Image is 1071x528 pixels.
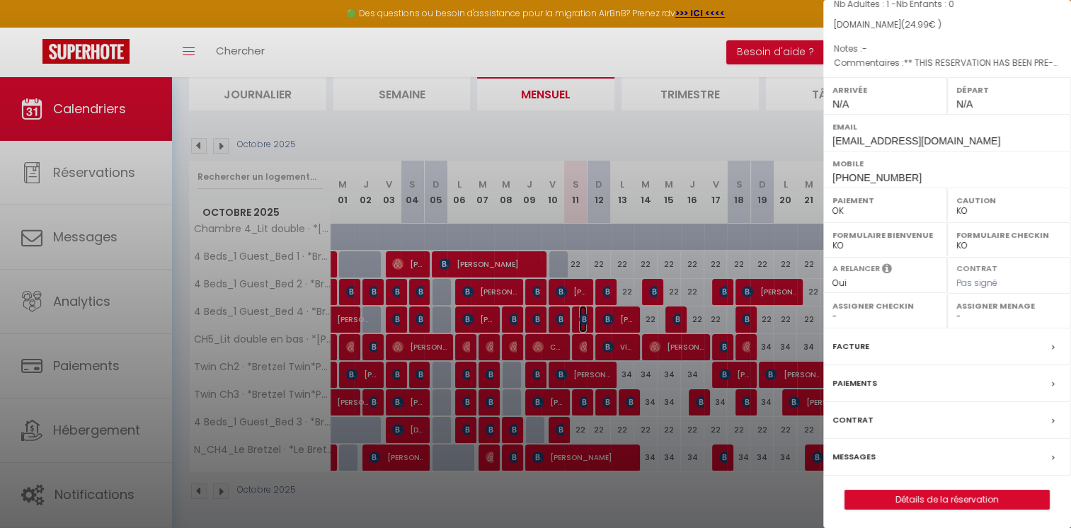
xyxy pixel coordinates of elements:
[832,156,1062,171] label: Mobile
[956,193,1062,207] label: Caution
[956,277,997,289] span: Pas signé
[905,18,929,30] span: 24.99
[832,339,869,354] label: Facture
[834,56,1060,70] p: Commentaires :
[862,42,867,54] span: -
[956,299,1062,313] label: Assigner Menage
[956,83,1062,97] label: Départ
[832,193,938,207] label: Paiement
[832,98,849,110] span: N/A
[832,263,880,275] label: A relancer
[834,18,1060,32] div: [DOMAIN_NAME]
[834,42,1060,56] p: Notes :
[845,490,1049,509] a: Détails de la réservation
[901,18,941,30] span: ( € )
[956,228,1062,242] label: Formulaire Checkin
[832,228,938,242] label: Formulaire Bienvenue
[832,120,1062,134] label: Email
[832,135,1000,147] span: [EMAIL_ADDRESS][DOMAIN_NAME]
[956,263,997,272] label: Contrat
[882,263,892,278] i: Sélectionner OUI si vous souhaiter envoyer les séquences de messages post-checkout
[832,376,877,391] label: Paiements
[832,172,922,183] span: [PHONE_NUMBER]
[832,413,874,427] label: Contrat
[832,83,938,97] label: Arrivée
[956,98,973,110] span: N/A
[844,490,1050,510] button: Détails de la réservation
[832,449,876,464] label: Messages
[832,299,938,313] label: Assigner Checkin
